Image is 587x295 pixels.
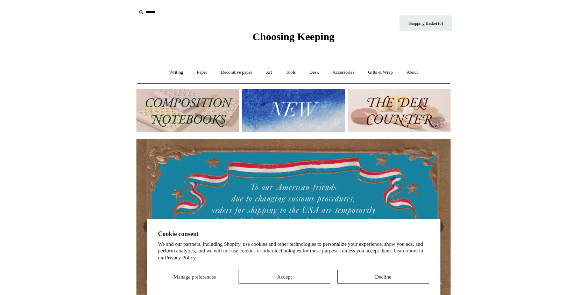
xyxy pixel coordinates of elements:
img: 202302 Composition ledgers.jpg__PID:69722ee6-fa44-49dd-a067-31375e5d54ec [136,89,239,132]
h2: Cookie consent [158,230,429,238]
a: Decorative paper [215,63,259,82]
a: Tools [280,63,302,82]
a: Art [260,63,278,82]
span: Choosing Keeping [253,31,334,42]
a: Desk [303,63,325,82]
img: The Deli Counter [348,89,451,132]
a: Privacy Policy [165,255,196,260]
button: Accept [239,270,330,284]
a: Paper [191,63,214,82]
a: Choosing Keeping [253,36,334,41]
a: Writing [163,63,190,82]
p: We and our partners, including Shopify, use cookies and other technologies to personalize your ex... [158,241,429,261]
button: Manage preferences [158,270,232,284]
span: Manage preferences [174,274,216,280]
a: Accessories [326,63,361,82]
a: Gifts & Wrap [362,63,399,82]
a: About [400,63,424,82]
button: Previous [143,220,157,234]
img: New.jpg__PID:f73bdf93-380a-4a35-bcfe-7823039498e1 [242,89,345,132]
a: Shopping Basket (0) [399,15,452,31]
button: Decline [337,270,429,284]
